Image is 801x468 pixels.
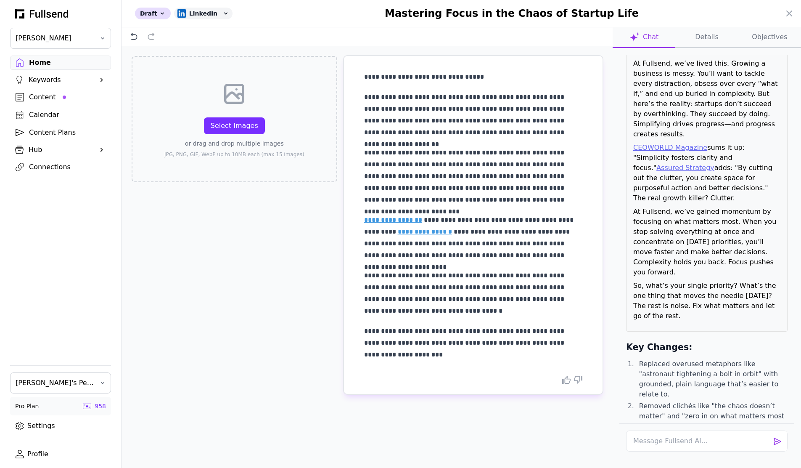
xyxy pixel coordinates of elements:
div: Draft [135,8,171,19]
p: sums it up: "Simplicity fosters clarity and focus." adds: "By cutting out the clutter, you create... [633,143,780,203]
button: Chat [613,27,675,48]
li: Removed clichés like "the chaos doesn’t matter" and "zero in on what matters most [DATE]," replac... [636,401,788,441]
h3: Key Changes: [626,340,788,354]
div: LinkedIn [174,8,233,19]
p: So, what’s your single priority? What’s the one thing that moves the needle [DATE]? The rest is n... [633,281,780,321]
h1: Mastering Focus in the Chaos of Startup Life [293,7,730,20]
a: CEOWORLD Magazine [633,144,707,152]
button: Select Images [204,117,265,134]
button: Details [675,27,738,48]
li: Replaced overused metaphors like "astronaut tightening a bolt in orbit" with grounded, plain lang... [636,359,788,399]
p: At Fullsend, we’ve gained momentum by focusing on what matters most. When you stop solving everyt... [633,207,780,277]
p: At Fullsend, we’ve lived this. Growing a business is messy. You’ll want to tackle every distracti... [633,58,780,139]
p: JPG, PNG, GIF, WebP up to 10MB each (max 15 images) [164,151,304,158]
button: Objectives [738,27,801,48]
p: or drag and drop multiple images [185,139,284,148]
a: Assured Strategy [656,164,714,172]
div: Select Images [211,121,258,131]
